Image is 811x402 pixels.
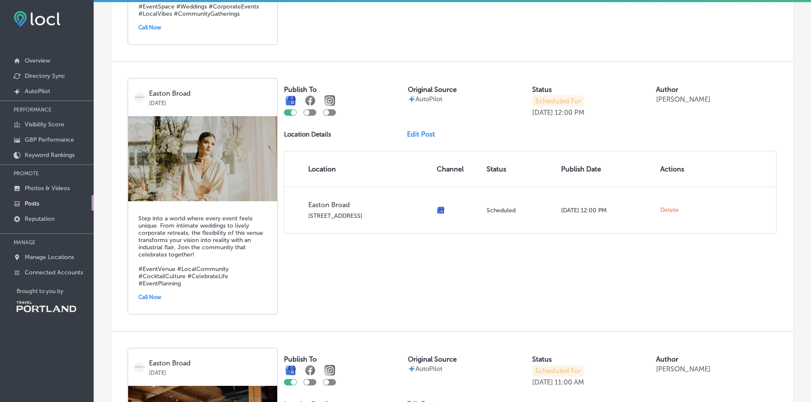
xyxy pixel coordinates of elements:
[149,359,271,367] p: Easton Broad
[25,88,50,95] p: AutoPilot
[138,215,267,287] h5: Step into a world where every event feels unique. From intimate weddings to lively corporate retr...
[657,151,696,187] th: Actions
[17,288,94,294] p: Brought to you by
[149,90,271,97] p: Easton Broad
[408,355,457,363] label: Original Source
[14,11,60,27] img: fda3e92497d09a02dc62c9cd864e3231.png
[308,201,430,209] p: Easton Broad
[25,215,54,222] p: Reputation
[555,378,584,386] p: 11:00 AM
[25,57,50,64] p: Overview
[416,365,442,373] p: AutoPilot
[134,92,145,103] img: logo
[660,206,679,214] span: Delete
[532,378,553,386] p: [DATE]
[656,86,678,94] label: Author
[532,86,552,94] label: Status
[25,185,70,192] p: Photos & Videos
[25,151,75,159] p: Keyword Rankings
[408,86,457,94] label: Original Source
[407,130,442,138] a: Edit Post
[561,207,653,214] p: [DATE] 12:00 PM
[408,95,416,103] img: autopilot-icon
[284,131,331,138] p: Location Details
[25,72,65,80] p: Directory Sync
[532,108,553,117] p: [DATE]
[25,269,83,276] p: Connected Accounts
[25,200,39,207] p: Posts
[17,301,76,312] img: Travel Portland
[128,116,277,201] img: 175987045914b62bfe-2d6b-40b1-a58f-0121556914ce_ali-rae-photography-portland-oregon-modern-wedding...
[416,95,442,103] p: AutoPilot
[25,136,74,143] p: GBP Performance
[25,121,64,128] p: Visibility Score
[558,151,657,187] th: Publish Date
[433,151,483,187] th: Channel
[149,97,271,106] p: [DATE]
[149,367,271,376] p: [DATE]
[656,365,711,373] p: [PERSON_NAME]
[483,151,558,187] th: Status
[532,355,552,363] label: Status
[284,151,433,187] th: Location
[25,254,74,261] p: Manage Locations
[284,355,317,363] label: Publish To
[308,212,430,220] p: [STREET_ADDRESS]
[555,108,585,117] p: 12:00 PM
[532,365,584,376] p: Scheduled For
[487,207,554,214] p: Scheduled
[408,365,416,373] img: autopilot-icon
[656,355,678,363] label: Author
[656,95,711,103] p: [PERSON_NAME]
[532,95,584,107] p: Scheduled For
[134,362,145,373] img: logo
[284,86,317,94] label: Publish To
